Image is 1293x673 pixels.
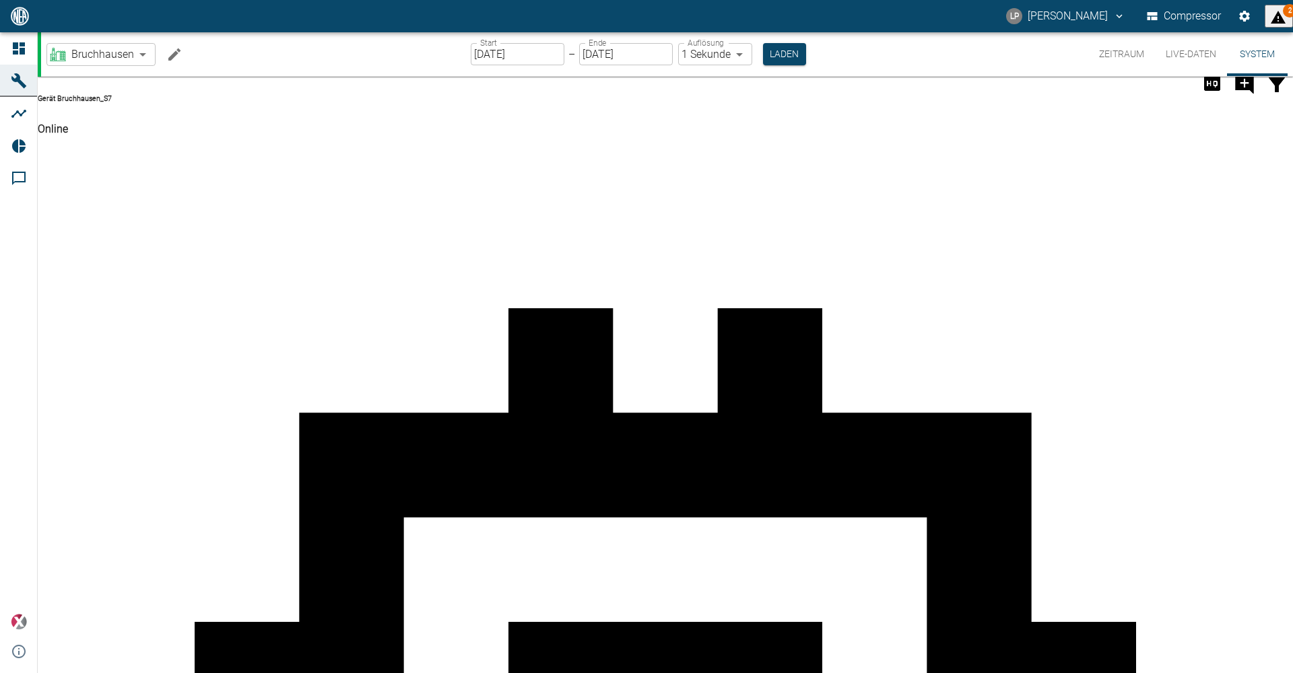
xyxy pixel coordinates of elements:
button: Machine bearbeiten [161,41,188,68]
h4: Online [38,121,1293,137]
label: Ende [589,37,606,48]
button: Laden [763,43,806,65]
a: Bruchhausen [50,46,134,63]
div: 1 Sekunde [678,43,752,65]
button: displayAlerts [1265,5,1293,28]
p: – [568,46,575,62]
img: Xplore Logo [11,614,27,630]
button: Compressor [1144,4,1224,28]
button: Einstellungen [1232,4,1257,28]
label: Auflösung [688,37,724,48]
span: Hohe Auflösung [1196,76,1228,89]
button: System [1227,32,1288,76]
input: DD.MM.YYYY [471,43,564,65]
button: Kommentar hinzufügen [1228,66,1261,101]
h6: Gerät Bruchhausen_S7 [38,94,1293,104]
button: Live-Daten [1155,32,1227,76]
div: LP [1006,8,1022,24]
button: Daten filtern [1261,66,1293,101]
button: Zeitraum [1088,32,1155,76]
span: Bruchhausen [71,46,134,62]
label: Start [480,37,497,48]
img: logo [9,7,30,25]
button: lars.petersson@arcanum-energy.de [1004,4,1127,28]
input: DD.MM.YYYY [579,43,673,65]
